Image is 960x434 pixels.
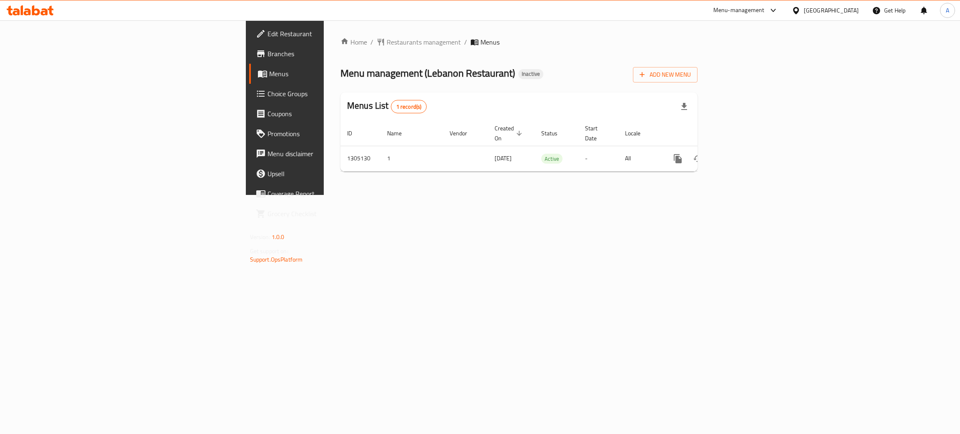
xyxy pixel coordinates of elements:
[267,29,400,39] span: Edit Restaurant
[269,69,400,79] span: Menus
[804,6,859,15] div: [GEOGRAPHIC_DATA]
[688,149,708,169] button: Change Status
[640,70,691,80] span: Add New Menu
[249,104,406,124] a: Coupons
[267,209,400,219] span: Grocery Checklist
[250,254,303,265] a: Support.OpsPlatform
[387,128,412,138] span: Name
[267,109,400,119] span: Coupons
[249,64,406,84] a: Menus
[249,184,406,204] a: Coverage Report
[518,70,543,77] span: Inactive
[713,5,765,15] div: Menu-management
[347,100,427,113] h2: Menus List
[267,129,400,139] span: Promotions
[387,37,461,47] span: Restaurants management
[391,103,427,111] span: 1 record(s)
[495,123,525,143] span: Created On
[267,89,400,99] span: Choice Groups
[618,146,661,171] td: All
[249,44,406,64] a: Branches
[450,128,478,138] span: Vendor
[249,24,406,44] a: Edit Restaurant
[541,128,568,138] span: Status
[340,121,755,172] table: enhanced table
[674,97,694,117] div: Export file
[661,121,755,146] th: Actions
[625,128,651,138] span: Locale
[377,37,461,47] a: Restaurants management
[380,146,443,171] td: 1
[347,128,363,138] span: ID
[541,154,562,164] span: Active
[272,232,285,242] span: 1.0.0
[249,164,406,184] a: Upsell
[250,232,270,242] span: Version:
[340,64,515,82] span: Menu management ( Lebanon Restaurant )
[250,246,288,257] span: Get support on:
[267,189,400,199] span: Coverage Report
[249,144,406,164] a: Menu disclaimer
[391,100,427,113] div: Total records count
[480,37,500,47] span: Menus
[495,153,512,164] span: [DATE]
[578,146,618,171] td: -
[668,149,688,169] button: more
[464,37,467,47] li: /
[267,169,400,179] span: Upsell
[267,149,400,159] span: Menu disclaimer
[340,37,697,47] nav: breadcrumb
[518,69,543,79] div: Inactive
[249,124,406,144] a: Promotions
[267,49,400,59] span: Branches
[633,67,697,82] button: Add New Menu
[585,123,608,143] span: Start Date
[249,84,406,104] a: Choice Groups
[946,6,949,15] span: A
[249,204,406,224] a: Grocery Checklist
